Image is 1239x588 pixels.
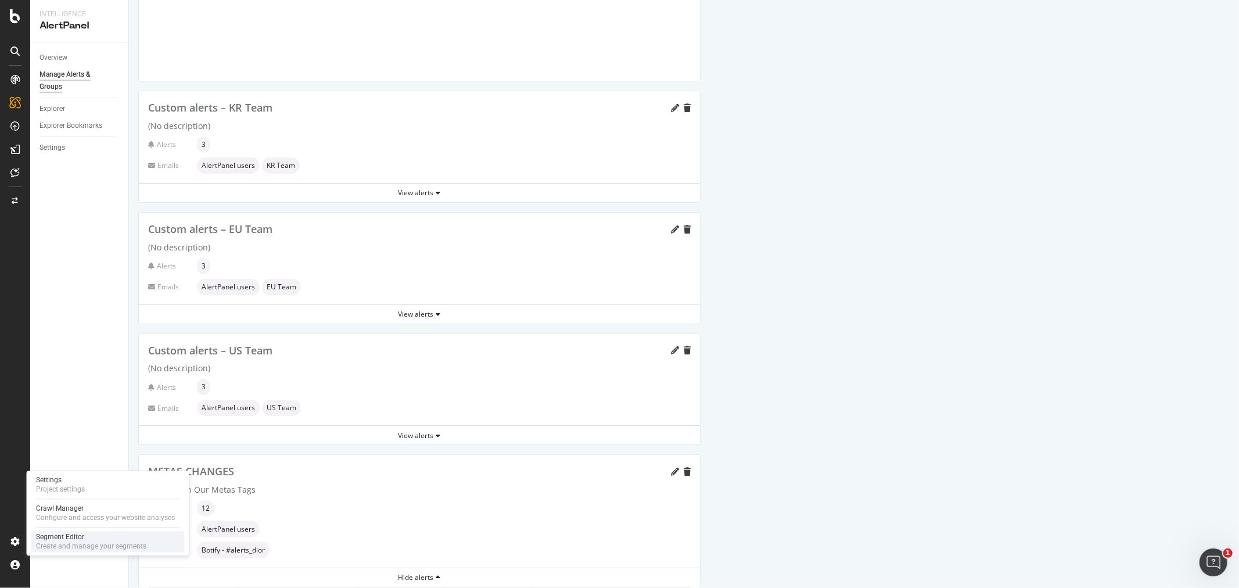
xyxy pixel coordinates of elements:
[139,305,700,324] button: View alerts
[197,157,260,174] div: neutral label
[684,468,691,476] div: trash
[202,263,206,270] span: 3
[36,542,146,551] div: Create and manage your segments
[671,225,679,234] div: pencil
[202,284,255,291] span: AlertPanel users
[31,531,185,552] a: Segment EditorCreate and manage your segments
[1200,548,1227,576] iframe: Intercom live chat
[139,431,700,440] div: View alerts
[139,188,700,198] div: View alerts
[148,222,272,236] span: Custom alerts – EU Team
[148,242,691,253] div: (No description)
[202,404,255,411] span: AlertPanel users
[31,503,185,524] a: Crawl ManagerConfigure and access your website analyses
[148,343,272,357] span: Custom alerts – US Team
[39,142,65,154] div: Settings
[267,404,296,411] span: US Team
[39,19,119,33] div: AlertPanel
[197,379,210,395] div: neutral label
[202,547,265,554] span: Botify - #alerts_dior
[671,468,679,476] div: pencil
[39,52,120,64] a: Overview
[39,120,120,132] a: Explorer Bookmarks
[139,309,700,319] div: View alerts
[202,162,255,169] span: AlertPanel users
[148,484,691,496] div: Changes in Our Metas Tags
[262,157,300,174] div: neutral label
[31,474,185,495] a: SettingsProject settings
[197,279,260,295] div: neutral label
[197,400,260,416] div: neutral label
[36,475,85,485] div: Settings
[197,521,260,537] div: neutral label
[684,346,691,354] div: trash
[39,142,120,154] a: Settings
[202,383,206,390] span: 3
[148,160,192,170] div: Emails
[197,258,210,274] div: neutral label
[148,101,272,114] span: Custom alerts – KR Team
[262,279,301,295] div: neutral label
[1223,548,1233,558] span: 1
[39,69,109,93] div: Manage Alerts & Groups
[148,120,691,132] div: (No description)
[671,104,679,112] div: pencil
[39,103,120,115] a: Explorer
[148,282,192,292] div: Emails
[148,139,192,149] div: Alerts
[139,184,700,202] button: View alerts
[36,532,146,542] div: Segment Editor
[39,69,120,93] a: Manage Alerts & Groups
[36,485,85,494] div: Project settings
[202,505,210,512] span: 12
[197,500,214,517] div: neutral label
[139,426,700,444] button: View alerts
[684,104,691,112] div: trash
[148,382,192,392] div: Alerts
[197,542,270,558] div: neutral label
[39,9,119,19] div: Intelligence
[267,284,296,291] span: EU Team
[267,162,295,169] span: KR Team
[202,526,255,533] span: AlertPanel users
[139,572,700,582] div: Hide alerts
[36,513,175,522] div: Configure and access your website analyses
[36,504,175,513] div: Crawl Manager
[139,568,700,587] button: Hide alerts
[202,141,206,148] span: 3
[148,261,192,271] div: Alerts
[197,137,210,153] div: neutral label
[148,403,192,413] div: Emails
[148,464,234,478] span: METAS CHANGES
[684,225,691,234] div: trash
[671,346,679,354] div: pencil
[39,120,102,132] div: Explorer Bookmarks
[262,400,301,416] div: neutral label
[39,52,67,64] div: Overview
[39,103,65,115] div: Explorer
[148,363,691,374] div: (No description)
